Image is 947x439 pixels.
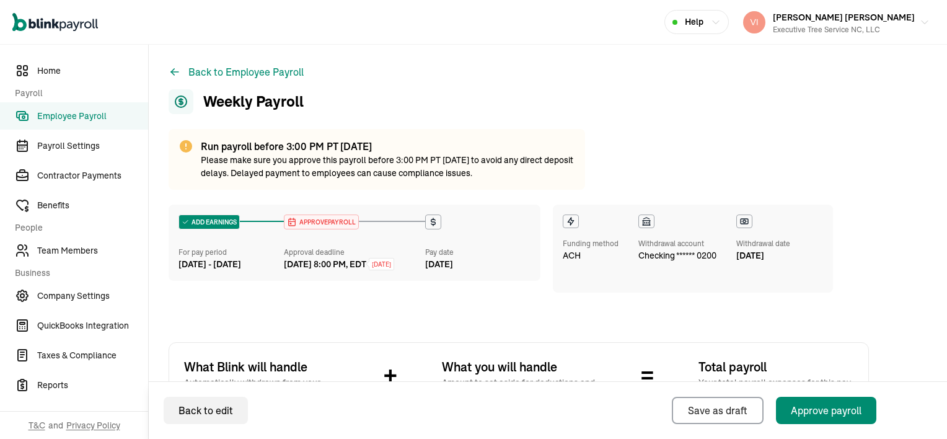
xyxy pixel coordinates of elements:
[37,244,148,257] span: Team Members
[37,379,148,392] span: Reports
[384,358,397,395] span: +
[563,238,619,249] div: Funding method
[37,64,148,78] span: Home
[885,379,947,439] iframe: Chat Widget
[698,376,853,402] span: Your total payroll expenses for this pay period
[178,403,233,418] div: Back to edit
[664,10,729,34] button: Help
[442,358,597,376] span: What you will handle
[638,238,716,249] div: Withdrawal account
[184,358,339,376] span: What Blink will handle
[66,419,120,432] span: Privacy Policy
[791,403,861,418] div: Approve payroll
[563,249,581,262] span: ACH
[29,419,45,432] span: T&C
[178,258,284,271] div: [DATE] - [DATE]
[641,358,654,395] span: =
[442,376,597,402] span: Amount to set aside for deductions and paper checks
[738,7,935,38] button: [PERSON_NAME] [PERSON_NAME]Executive Tree Service NC, LLC
[179,215,239,229] div: ADD EARNINGS
[425,258,531,271] div: [DATE]
[284,258,366,271] div: [DATE] 8:00 PM, EDT
[736,238,790,249] div: Withdrawal date
[201,154,575,180] p: Please make sure you approve this payroll before 3:00 PM PT [DATE] to avoid any direct deposit de...
[773,24,915,35] div: Executive Tree Service NC, LLC
[37,349,148,362] span: Taxes & Compliance
[37,199,148,212] span: Benefits
[37,169,148,182] span: Contractor Payments
[37,140,148,153] span: Payroll Settings
[201,140,372,153] span: Run payroll before 3:00 PM PT [DATE]
[672,397,764,424] button: Save as draft
[37,290,148,303] span: Company Settings
[37,319,148,332] span: QuickBooks Integration
[184,376,339,402] span: Automatically withdrawn from your bank on [DATE]
[169,89,304,114] h1: Weekly Payroll
[15,221,141,234] span: People
[169,64,304,79] button: Back to Employee Payroll
[37,110,148,123] span: Employee Payroll
[164,397,248,424] button: Back to edit
[297,218,356,227] span: APPROVE PAYROLL
[372,260,391,269] span: [DATE]
[12,4,98,40] nav: Global
[773,12,915,23] span: [PERSON_NAME] [PERSON_NAME]
[736,249,790,262] div: [DATE]
[776,397,876,424] button: Approve payroll
[698,358,853,376] span: Total payroll
[178,247,284,258] div: For pay period
[284,247,420,258] div: Approval deadline
[15,87,141,100] span: Payroll
[685,16,703,29] span: Help
[688,403,747,418] div: Save as draft
[15,267,141,280] span: Business
[425,247,531,258] div: Pay date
